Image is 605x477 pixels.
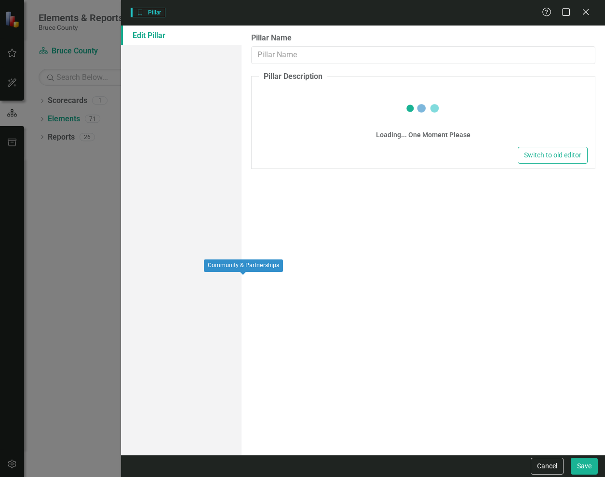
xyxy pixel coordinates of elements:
[131,8,165,17] span: Pillar
[531,458,564,475] button: Cancel
[259,71,327,82] legend: Pillar Description
[121,26,242,45] a: Edit Pillar
[518,147,588,164] button: Switch to old editor
[251,33,595,44] label: Pillar Name
[376,130,471,140] div: Loading... One Moment Please
[204,259,283,272] div: Community & Partnerships
[571,458,598,475] button: Save
[251,46,595,64] input: Pillar Name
